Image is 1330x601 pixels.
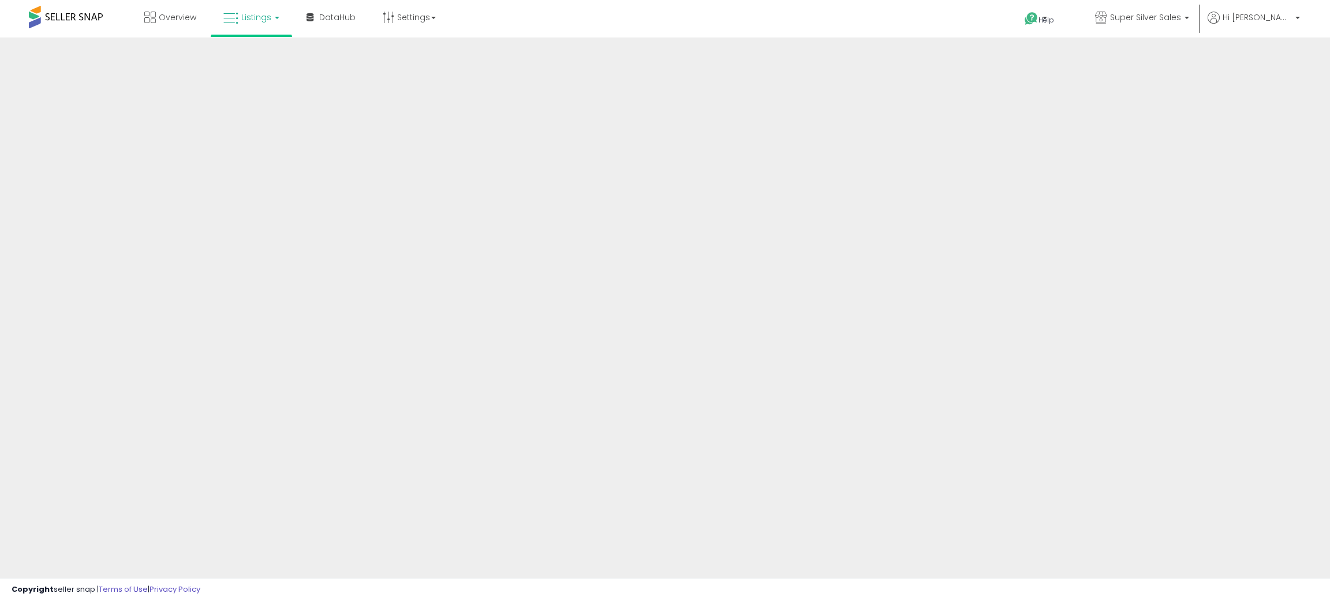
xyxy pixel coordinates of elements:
[1015,3,1077,37] a: Help
[241,12,271,23] span: Listings
[1110,12,1181,23] span: Super Silver Sales
[1208,12,1300,37] a: Hi [PERSON_NAME]
[1038,15,1054,25] span: Help
[1223,12,1292,23] span: Hi [PERSON_NAME]
[319,12,356,23] span: DataHub
[1024,12,1038,26] i: Get Help
[159,12,196,23] span: Overview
